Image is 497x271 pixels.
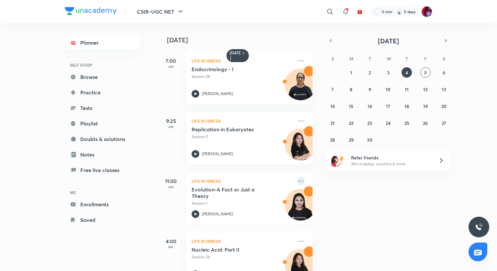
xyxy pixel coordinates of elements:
[439,67,449,78] button: September 6, 2025
[65,164,140,177] a: Free live classes
[346,84,356,94] button: September 8, 2025
[349,56,353,62] abbr: Monday
[475,223,483,231] img: ttu
[367,120,372,126] abbr: September 23, 2025
[369,70,371,76] abbr: September 2, 2025
[327,135,338,145] button: September 28, 2025
[367,137,372,143] abbr: September 30, 2025
[285,132,316,163] img: Avatar
[331,86,334,92] abbr: September 7, 2025
[133,5,188,18] button: CSIR-UGC NET
[202,91,233,97] p: [PERSON_NAME]
[65,7,117,16] a: Company Logo
[423,120,428,126] abbr: September 26, 2025
[396,8,403,15] img: streak
[192,177,293,185] p: Life Sciences
[421,6,432,17] img: Bidhu Bhushan
[330,137,335,143] abbr: September 28, 2025
[420,84,431,94] button: September 12, 2025
[158,237,184,245] h5: 4:00
[368,103,372,109] abbr: September 16, 2025
[327,118,338,128] button: September 21, 2025
[192,74,293,80] p: Session 28
[378,37,399,45] span: [DATE]
[330,120,335,126] abbr: September 21, 2025
[365,118,375,128] button: September 23, 2025
[387,70,390,76] abbr: September 3, 2025
[405,56,408,62] abbr: Thursday
[355,6,365,17] button: avatar
[65,70,140,83] a: Browse
[424,70,427,76] abbr: September 5, 2025
[158,117,184,125] h5: 9:25
[423,86,427,92] abbr: September 12, 2025
[158,177,184,185] h5: 11:00
[420,118,431,128] button: September 26, 2025
[65,36,140,49] a: Planner
[357,9,363,15] img: avatar
[65,7,117,15] img: Company Logo
[65,86,140,99] a: Practice
[65,60,140,70] h6: SELF STUDY
[158,185,184,189] p: AM
[423,103,428,109] abbr: September 19, 2025
[443,56,445,62] abbr: Saturday
[285,192,316,223] img: Avatar
[439,101,449,111] button: September 20, 2025
[65,102,140,114] a: Tests
[331,154,344,167] img: referral
[404,103,409,109] abbr: September 18, 2025
[65,117,140,130] a: Playlist
[65,148,140,161] a: Notes
[365,135,375,145] button: September 30, 2025
[346,101,356,111] button: September 15, 2025
[192,186,272,199] h5: Evolution-A Fact or Just a Theory
[158,245,184,249] p: PM
[441,103,447,109] abbr: September 20, 2025
[158,125,184,129] p: AM
[65,198,140,211] a: Enrollments
[346,135,356,145] button: September 29, 2025
[402,118,412,128] button: September 25, 2025
[442,86,446,92] abbr: September 13, 2025
[365,84,375,94] button: September 9, 2025
[405,70,408,76] abbr: September 4, 2025
[327,84,338,94] button: September 7, 2025
[349,103,353,109] abbr: September 15, 2025
[402,67,412,78] button: September 4, 2025
[192,201,293,206] p: Session 1
[383,67,393,78] button: September 3, 2025
[420,101,431,111] button: September 19, 2025
[202,151,233,157] p: [PERSON_NAME]
[365,67,375,78] button: September 2, 2025
[192,254,293,260] p: Session 26
[192,246,272,253] h5: Nucleic Acid: Part II
[230,50,241,61] h6: [DATE]
[346,118,356,128] button: September 22, 2025
[351,154,431,161] h6: Refer friends
[420,67,431,78] button: September 5, 2025
[167,36,319,44] h4: [DATE]
[424,56,427,62] abbr: Friday
[386,86,391,92] abbr: September 10, 2025
[158,57,184,65] h5: 7:00
[439,84,449,94] button: September 13, 2025
[65,133,140,146] a: Doubts & solutions
[405,86,409,92] abbr: September 11, 2025
[331,56,334,62] abbr: Sunday
[192,237,293,245] p: Life Sciences
[442,120,446,126] abbr: September 27, 2025
[346,67,356,78] button: September 1, 2025
[192,126,272,133] h5: Replication in Eukaryotes
[404,120,409,126] abbr: September 25, 2025
[65,213,140,226] a: Saved
[327,101,338,111] button: September 14, 2025
[439,118,449,128] button: September 27, 2025
[349,120,353,126] abbr: September 22, 2025
[350,70,352,76] abbr: September 1, 2025
[192,66,272,72] h5: Endocrinology - I
[443,70,445,76] abbr: September 6, 2025
[402,84,412,94] button: September 11, 2025
[369,56,371,62] abbr: Tuesday
[365,101,375,111] button: September 16, 2025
